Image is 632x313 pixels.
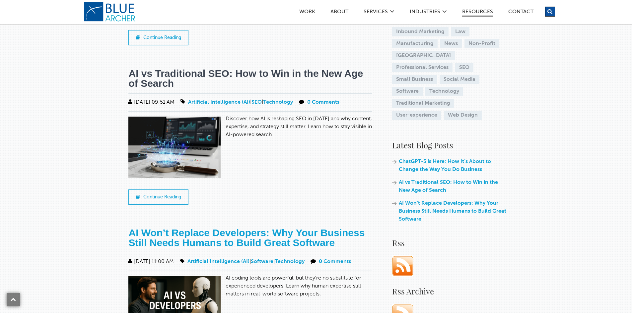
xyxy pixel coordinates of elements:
[319,259,351,264] a: 0 Comments
[399,180,498,193] a: AI vs Traditional SEO: How to Win in the New Age of Search
[440,39,462,48] a: News
[330,9,349,16] a: ABOUT
[307,100,339,105] a: 0 Comments
[363,9,388,16] a: SERVICES
[392,111,441,120] a: User-experience
[462,9,493,17] a: Resources
[263,100,293,105] a: Technology
[251,100,262,105] a: SEO
[440,75,479,84] a: Social Media
[399,159,491,172] a: ChatGPT-5 is Here: How It’s About to Change the Way You Do Business
[444,111,482,120] a: Web Design
[275,259,305,264] a: Technology
[464,39,499,48] a: Non-Profit
[84,2,137,22] a: logo
[399,201,506,222] a: AI Won’t Replace Developers: Why Your Business Still Needs Humans to Build Great Software
[178,259,306,264] span: | |
[127,259,174,264] span: [DATE] 11:00 AM
[392,51,455,60] a: [GEOGRAPHIC_DATA]
[392,87,423,96] a: Software
[425,87,463,96] a: Technology
[251,259,273,264] a: Software
[127,100,175,105] span: [DATE] 09:51 AM
[128,115,372,139] p: Discover how AI is reshaping SEO in [DATE] and why content, expertise, and strategy still matter....
[392,285,506,297] h4: Rss Archive
[455,63,473,72] a: SEO
[409,9,441,16] a: Industries
[299,9,316,16] a: Work
[392,237,506,249] h4: Rss
[128,227,365,248] a: AI Won’t Replace Developers: Why Your Business Still Needs Humans to Build Great Software
[392,63,453,72] a: Professional Services
[392,75,437,84] a: Small Business
[187,259,249,264] a: Artificial Intelligence (AI)
[451,27,469,36] a: Law
[392,139,506,151] h4: Latest Blog Posts
[392,255,413,277] img: rss.png
[128,68,363,89] a: AI vs Traditional SEO: How to Win in the New Age of Search
[179,100,294,105] span: | |
[508,9,534,16] a: Contact
[392,99,454,108] a: Traditional Marketing
[128,189,188,205] a: Continue Reading
[128,274,372,298] p: AI coding tools are powerful, but they’re no substitute for experienced developers. Learn why hum...
[392,27,449,36] a: Inbound Marketing
[128,30,188,45] a: Continue Reading
[188,100,250,105] a: Artificial Intelligence (AI)
[392,39,438,48] a: Manufacturing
